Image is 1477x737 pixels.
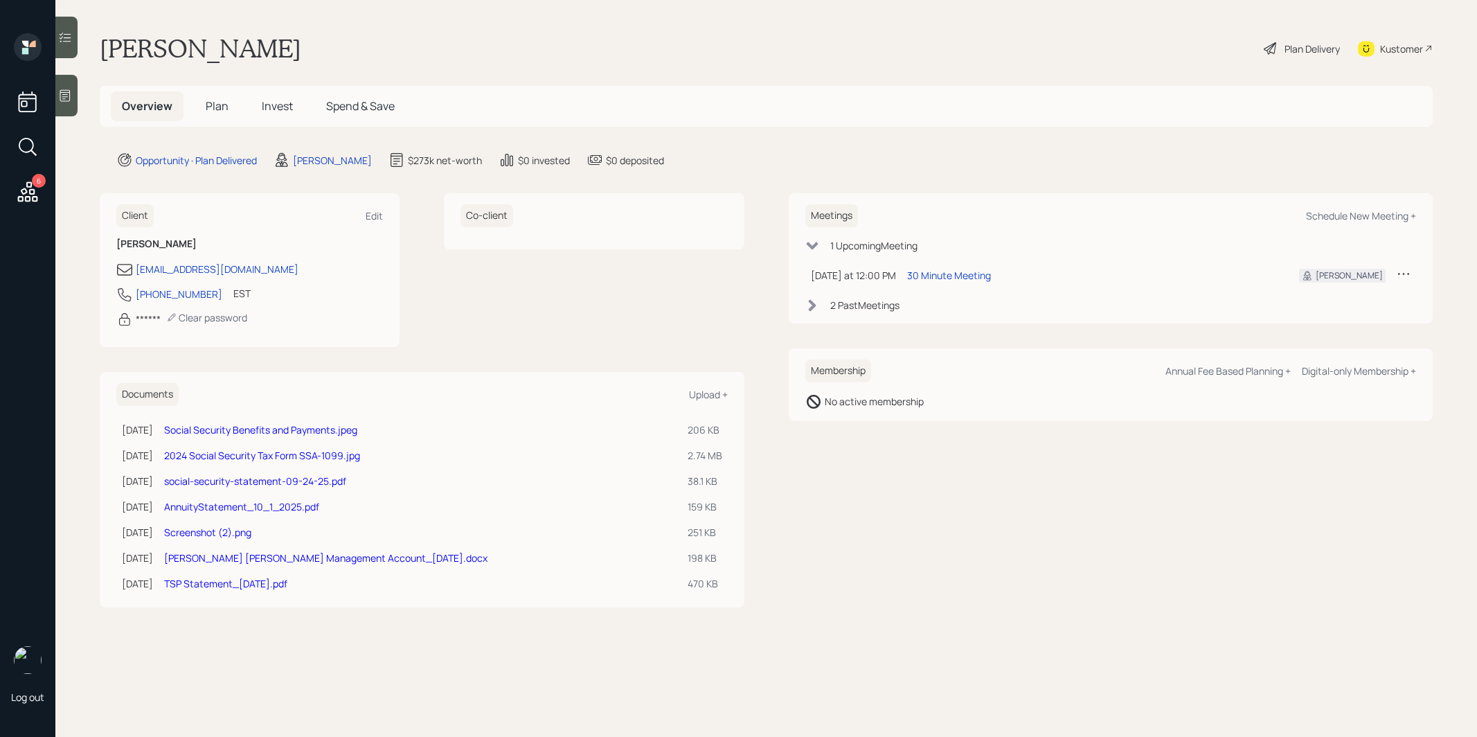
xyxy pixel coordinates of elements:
[164,500,319,513] a: AnnuityStatement_10_1_2025.pdf
[164,526,251,539] a: Screenshot (2).png
[122,98,172,114] span: Overview
[1306,209,1416,222] div: Schedule New Meeting +
[825,394,924,409] div: No active membership
[408,153,482,168] div: $273k net-worth
[688,525,722,540] div: 251 KB
[811,268,896,283] div: [DATE] at 12:00 PM
[606,153,664,168] div: $0 deposited
[688,474,722,488] div: 38.1 KB
[136,153,257,168] div: Opportunity · Plan Delivered
[14,646,42,674] img: treva-nostdahl-headshot.png
[830,238,917,253] div: 1 Upcoming Meeting
[688,499,722,514] div: 159 KB
[122,474,153,488] div: [DATE]
[460,204,513,227] h6: Co-client
[164,474,346,488] a: social-security-statement-09-24-25.pdf
[805,204,858,227] h6: Meetings
[1165,364,1291,378] div: Annual Fee Based Planning +
[116,238,383,250] h6: [PERSON_NAME]
[32,174,46,188] div: 6
[122,499,153,514] div: [DATE]
[688,576,722,591] div: 470 KB
[164,449,360,462] a: 2024 Social Security Tax Form SSA-1099.jpg
[166,311,247,324] div: Clear password
[122,423,153,437] div: [DATE]
[689,388,728,401] div: Upload +
[366,209,383,222] div: Edit
[1284,42,1340,56] div: Plan Delivery
[11,691,44,704] div: Log out
[262,98,293,114] span: Invest
[164,577,287,590] a: TSP Statement_[DATE].pdf
[1316,269,1383,282] div: [PERSON_NAME]
[206,98,229,114] span: Plan
[116,204,154,227] h6: Client
[136,287,222,301] div: [PHONE_NUMBER]
[122,551,153,565] div: [DATE]
[805,359,871,382] h6: Membership
[122,448,153,463] div: [DATE]
[1302,364,1416,378] div: Digital-only Membership +
[100,33,301,64] h1: [PERSON_NAME]
[830,298,899,312] div: 2 Past Meeting s
[907,268,991,283] div: 30 Minute Meeting
[233,286,251,301] div: EST
[326,98,395,114] span: Spend & Save
[122,576,153,591] div: [DATE]
[164,551,487,565] a: [PERSON_NAME] [PERSON_NAME] Management Account_[DATE].docx
[116,383,179,406] h6: Documents
[688,551,722,565] div: 198 KB
[1380,42,1423,56] div: Kustomer
[122,525,153,540] div: [DATE]
[293,153,372,168] div: [PERSON_NAME]
[136,262,298,276] div: [EMAIL_ADDRESS][DOMAIN_NAME]
[164,423,357,436] a: Social Security Benefits and Payments.jpeg
[518,153,570,168] div: $0 invested
[688,423,722,437] div: 206 KB
[688,448,722,463] div: 2.74 MB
